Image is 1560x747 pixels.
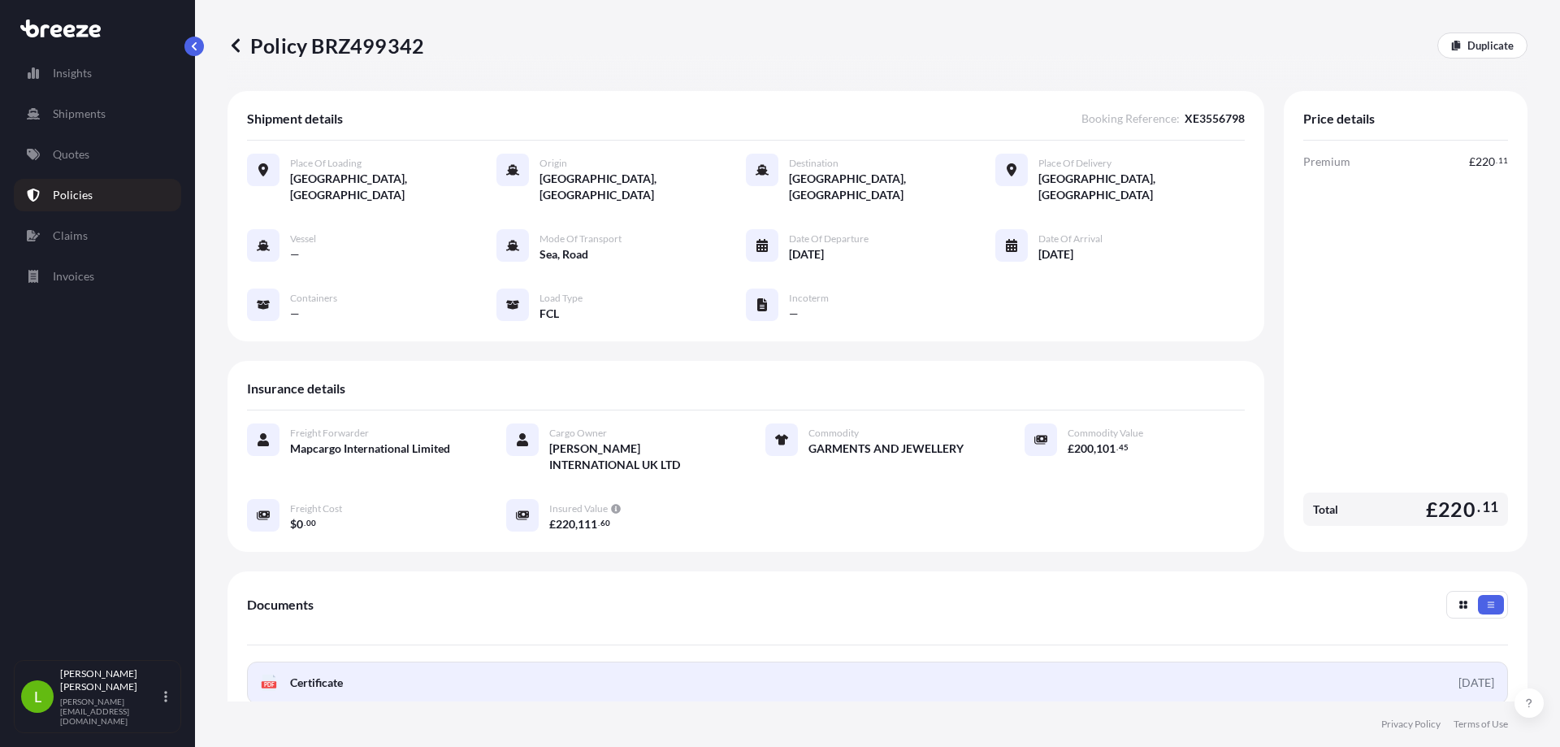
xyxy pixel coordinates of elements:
span: L [34,688,41,705]
a: Duplicate [1437,33,1527,59]
div: [DATE] [1458,675,1494,691]
span: 220 [1475,156,1495,167]
a: Shipments [14,98,181,130]
span: Date of Departure [789,232,869,245]
span: . [1496,158,1497,163]
span: 60 [600,520,610,526]
span: , [575,519,578,530]
span: Insurance details [247,380,345,397]
span: [GEOGRAPHIC_DATA], [GEOGRAPHIC_DATA] [290,171,496,203]
a: Invoices [14,260,181,293]
span: Booking Reference : [1081,111,1180,127]
span: [DATE] [789,246,824,263]
p: [PERSON_NAME][EMAIL_ADDRESS][DOMAIN_NAME] [60,697,161,726]
span: Origin [539,157,567,170]
span: 11 [1482,502,1498,512]
span: Load Type [539,292,583,305]
span: Sea, Road [539,246,588,263]
p: Policy BRZ499342 [227,33,424,59]
span: . [598,520,600,526]
span: 220 [556,519,575,530]
a: PDFCertificate[DATE] [247,662,1508,704]
span: Place of Delivery [1038,157,1111,170]
span: [GEOGRAPHIC_DATA], [GEOGRAPHIC_DATA] [1038,171,1245,203]
a: Quotes [14,138,181,171]
span: [DATE] [1038,246,1073,263]
span: , [1094,443,1096,454]
span: Documents [247,597,314,613]
a: Privacy Policy [1381,718,1441,731]
span: Cargo Owner [549,427,607,440]
span: Commodity Value [1068,427,1143,440]
span: XE3556798 [1185,111,1245,127]
span: [GEOGRAPHIC_DATA], [GEOGRAPHIC_DATA] [789,171,995,203]
p: [PERSON_NAME] [PERSON_NAME] [60,667,161,693]
span: GARMENTS AND JEWELLERY [808,441,964,457]
span: £ [549,519,556,530]
span: £ [1068,443,1074,454]
span: Premium [1303,154,1350,170]
p: Insights [53,65,92,81]
p: Policies [53,187,93,203]
span: 101 [1096,443,1116,454]
span: 0 [297,519,303,530]
text: PDF [264,682,275,688]
span: . [1477,502,1480,512]
span: $ [290,519,297,530]
a: Policies [14,179,181,211]
p: Claims [53,228,88,244]
a: Insights [14,57,181,89]
span: Incoterm [789,292,829,305]
p: Duplicate [1467,37,1514,54]
span: 11 [1498,158,1508,163]
span: [GEOGRAPHIC_DATA], [GEOGRAPHIC_DATA] [539,171,746,203]
span: Total [1313,502,1338,518]
a: Terms of Use [1454,718,1508,731]
a: Claims [14,219,181,252]
span: Commodity [808,427,859,440]
span: Shipment details [247,111,343,127]
span: Mapcargo International Limited [290,441,450,457]
p: Quotes [53,146,89,163]
span: Place of Loading [290,157,362,170]
span: Freight Forwarder [290,427,369,440]
span: Mode of Transport [539,232,622,245]
span: — [290,306,300,322]
span: [PERSON_NAME] INTERNATIONAL UK LTD [549,441,726,473]
span: Vessel [290,232,316,245]
span: . [304,520,305,526]
span: 111 [578,519,597,530]
span: 45 [1119,445,1129,450]
p: Shipments [53,106,106,122]
span: Destination [789,157,838,170]
span: FCL [539,306,559,322]
span: — [290,246,300,263]
span: Price details [1303,111,1375,127]
span: £ [1469,156,1475,167]
span: 00 [306,520,316,526]
span: Insured Value [549,502,608,515]
span: £ [1426,499,1438,519]
span: 220 [1438,499,1475,519]
span: 200 [1074,443,1094,454]
span: . [1116,445,1118,450]
span: — [789,306,799,322]
span: Freight Cost [290,502,342,515]
span: Date of Arrival [1038,232,1103,245]
span: Certificate [290,675,343,691]
p: Invoices [53,268,94,284]
span: Containers [290,292,337,305]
